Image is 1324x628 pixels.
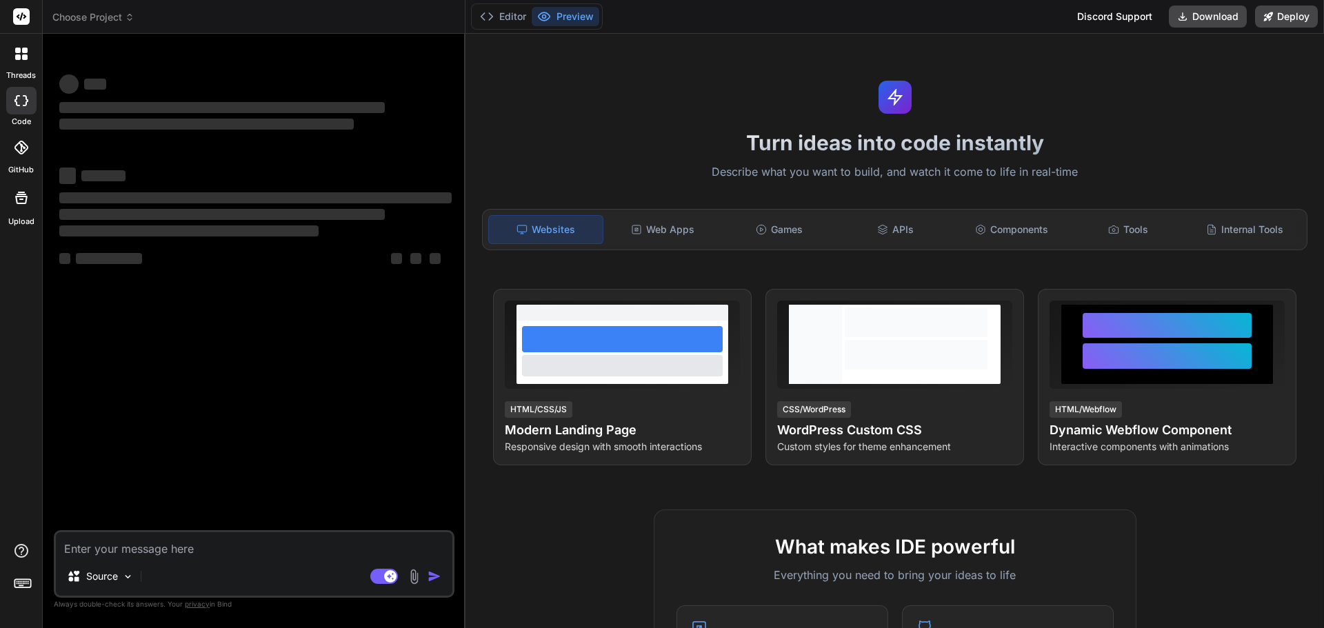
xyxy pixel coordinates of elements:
[59,74,79,94] span: ‌
[839,215,952,244] div: APIs
[1069,6,1161,28] div: Discord Support
[81,170,126,181] span: ‌
[676,532,1114,561] h2: What makes IDE powerful
[86,569,118,583] p: Source
[777,401,851,418] div: CSS/WordPress
[955,215,1069,244] div: Components
[474,163,1316,181] p: Describe what you want to build, and watch it come to life in real-time
[59,192,452,203] span: ‌
[12,116,31,128] label: code
[54,598,454,611] p: Always double-check its answers. Your in Bind
[59,209,385,220] span: ‌
[777,440,1012,454] p: Custom styles for theme enhancement
[1072,215,1185,244] div: Tools
[488,215,603,244] div: Websites
[1050,401,1122,418] div: HTML/Webflow
[1187,215,1301,244] div: Internal Tools
[59,168,76,184] span: ‌
[777,421,1012,440] h4: WordPress Custom CSS
[8,164,34,176] label: GitHub
[84,79,106,90] span: ‌
[410,253,421,264] span: ‌
[532,7,599,26] button: Preview
[676,567,1114,583] p: Everything you need to bring your ideas to life
[391,253,402,264] span: ‌
[122,571,134,583] img: Pick Models
[1255,6,1318,28] button: Deploy
[59,253,70,264] span: ‌
[59,119,354,130] span: ‌
[1169,6,1247,28] button: Download
[474,130,1316,155] h1: Turn ideas into code instantly
[6,70,36,81] label: threads
[406,569,422,585] img: attachment
[474,7,532,26] button: Editor
[8,216,34,227] label: Upload
[59,102,385,113] span: ‌
[723,215,836,244] div: Games
[52,10,134,24] span: Choose Project
[1050,421,1285,440] h4: Dynamic Webflow Component
[606,215,720,244] div: Web Apps
[430,253,441,264] span: ‌
[505,421,740,440] h4: Modern Landing Page
[428,569,441,583] img: icon
[1050,440,1285,454] p: Interactive components with animations
[505,401,572,418] div: HTML/CSS/JS
[59,225,319,236] span: ‌
[185,600,210,608] span: privacy
[505,440,740,454] p: Responsive design with smooth interactions
[76,253,142,264] span: ‌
